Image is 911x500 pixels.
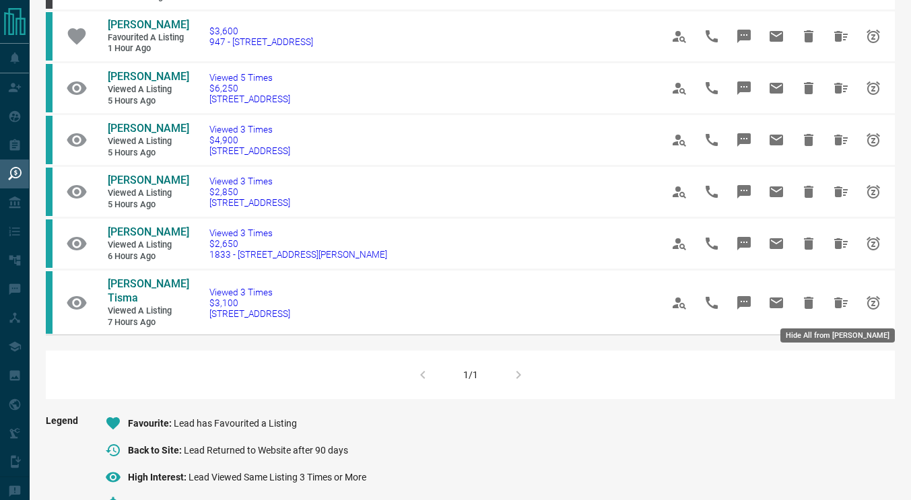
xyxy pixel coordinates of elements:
span: Snooze [857,227,889,260]
div: 1/1 [463,369,478,380]
span: View Profile [663,227,696,260]
span: View Profile [663,20,696,52]
span: Hide All from Gregory Taylor [825,72,857,104]
span: 1833 - [STREET_ADDRESS][PERSON_NAME] [209,249,387,260]
span: Message [728,124,760,156]
span: Hide [792,287,825,319]
a: [PERSON_NAME] [108,122,189,136]
span: 947 - [STREET_ADDRESS] [209,36,313,47]
span: Call [696,176,728,208]
span: Snooze [857,20,889,52]
div: condos.ca [46,116,53,164]
span: Message [728,20,760,52]
span: Viewed 3 Times [209,287,290,297]
span: [PERSON_NAME] [108,174,189,186]
span: Email [760,287,792,319]
span: Hide [792,124,825,156]
span: 7 hours ago [108,317,189,328]
span: [STREET_ADDRESS] [209,145,290,156]
span: Hide All from Kayla Carcamo [825,20,857,52]
a: Viewed 3 Times$2,850[STREET_ADDRESS] [209,176,290,208]
span: Email [760,227,792,260]
a: [PERSON_NAME] [108,18,189,32]
a: [PERSON_NAME] Tisma [108,277,189,306]
span: Email [760,20,792,52]
span: View Profile [663,287,696,319]
div: condos.ca [46,12,53,61]
span: Message [728,227,760,260]
a: Viewed 3 Times$3,100[STREET_ADDRESS] [209,287,290,319]
span: Hide All from Lena Korolija Tisma [825,287,857,319]
div: condos.ca [46,64,53,112]
span: Viewed a Listing [108,136,189,147]
span: [PERSON_NAME] [108,70,189,83]
span: 1 hour ago [108,43,189,55]
span: Message [728,287,760,319]
span: View Profile [663,124,696,156]
span: Viewed 3 Times [209,176,290,186]
span: Viewed 3 Times [209,227,387,238]
span: Viewed a Listing [108,84,189,96]
span: Email [760,124,792,156]
span: View Profile [663,72,696,104]
span: $6,250 [209,83,290,94]
span: Email [760,72,792,104]
span: Email [760,176,792,208]
span: [PERSON_NAME] [108,122,189,135]
div: condos.ca [46,168,53,216]
span: [STREET_ADDRESS] [209,197,290,208]
span: Hide [792,176,825,208]
span: Message [728,176,760,208]
a: [PERSON_NAME] [108,174,189,188]
span: Message [728,72,760,104]
a: $3,600947 - [STREET_ADDRESS] [209,26,313,47]
span: [PERSON_NAME] [108,225,189,238]
span: 5 hours ago [108,199,189,211]
span: Call [696,72,728,104]
span: Lead Returned to Website after 90 days [184,445,348,456]
div: Hide All from [PERSON_NAME] [780,328,895,343]
span: Viewed a Listing [108,306,189,317]
span: Hide [792,227,825,260]
a: Viewed 5 Times$6,250[STREET_ADDRESS] [209,72,290,104]
span: Hide All from Gregory Taylor [825,176,857,208]
div: condos.ca [46,219,53,268]
span: High Interest [128,472,189,483]
span: Hide [792,72,825,104]
span: 6 hours ago [108,251,189,262]
span: Favourited a Listing [108,32,189,44]
span: Viewed a Listing [108,240,189,251]
a: Viewed 3 Times$4,900[STREET_ADDRESS] [209,124,290,156]
span: $3,600 [209,26,313,36]
span: [STREET_ADDRESS] [209,308,290,319]
span: Call [696,227,728,260]
span: Viewed 3 Times [209,124,290,135]
span: Back to Site [128,445,184,456]
span: Call [696,124,728,156]
span: 5 hours ago [108,147,189,159]
span: Call [696,287,728,319]
span: Favourite [128,418,174,429]
span: [PERSON_NAME] Tisma [108,277,189,304]
span: Snooze [857,124,889,156]
span: Hide All from Kayla Carcamo [825,227,857,260]
span: $4,900 [209,135,290,145]
span: [PERSON_NAME] [108,18,189,31]
span: Call [696,20,728,52]
span: [STREET_ADDRESS] [209,94,290,104]
span: Viewed a Listing [108,188,189,199]
span: Lead Viewed Same Listing 3 Times or More [189,472,366,483]
span: Lead has Favourited a Listing [174,418,297,429]
span: 5 hours ago [108,96,189,107]
a: [PERSON_NAME] [108,70,189,84]
span: $2,850 [209,186,290,197]
span: Hide All from Gregory Taylor [825,124,857,156]
span: Viewed 5 Times [209,72,290,83]
a: [PERSON_NAME] [108,225,189,240]
span: $2,650 [209,238,387,249]
span: Snooze [857,176,889,208]
a: Viewed 3 Times$2,6501833 - [STREET_ADDRESS][PERSON_NAME] [209,227,387,260]
span: $3,100 [209,297,290,308]
span: Snooze [857,287,889,319]
span: Hide [792,20,825,52]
